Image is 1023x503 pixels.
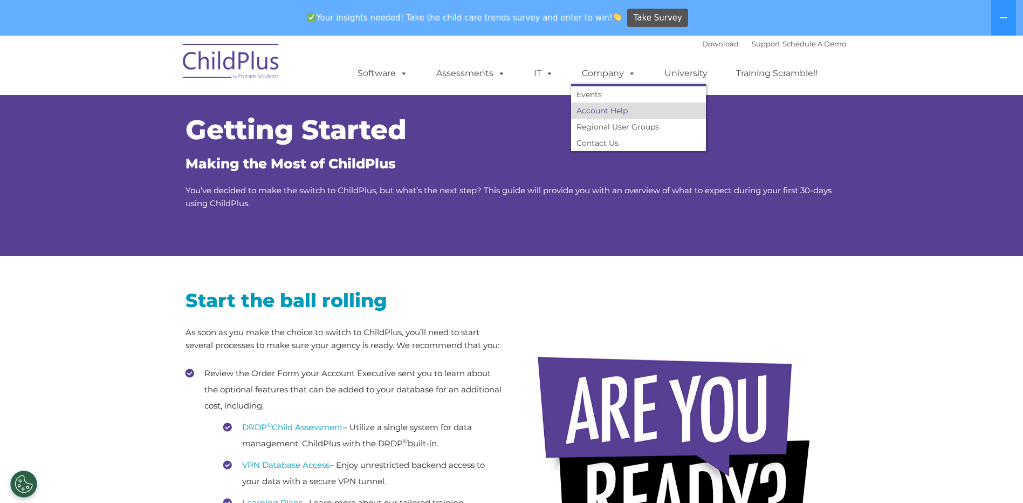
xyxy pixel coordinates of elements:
a: Take Survey [627,9,688,28]
span: You’ve decided to make the switch to ChildPlus, but what’s the next step? This guide will provide... [186,185,832,208]
sup: © [267,421,272,429]
h2: Start the ball rolling [186,288,504,312]
a: DRDP©Child Assessment [242,422,343,432]
a: Account Help [571,103,706,119]
a: Download [702,39,739,48]
a: Contact Us [571,135,706,151]
sup: © [403,437,408,445]
a: Software [347,63,418,84]
a: Training Scramble!! [725,63,828,84]
a: Regional User Groups [571,119,706,135]
a: IT [523,63,564,84]
a: Assessments [425,63,516,84]
a: University [654,63,718,84]
span: Your insights needed! Take the child care trends survey and enter to win! [303,7,626,28]
span: Take Survey [634,9,682,28]
span: Getting Started [186,113,407,146]
a: Events [571,86,706,103]
img: ChildPlus by Procare Solutions [177,36,285,90]
span: Making the Most of ChildPlus [186,155,396,172]
iframe: Chat Widget [969,451,1023,503]
a: VPN Database Access [242,460,329,470]
li: – Enjoy unrestricted backend access to your data with a secure VPN tunnel. [223,457,504,490]
img: ✅ [307,13,315,21]
a: Company [571,63,647,84]
img: 👏 [613,13,621,21]
li: – Utilize a single system for data management: ChildPlus with the DRDP built-in. [223,419,504,452]
button: Cookies Settings [10,471,37,498]
a: Schedule A Demo [782,39,846,48]
a: Support [752,39,780,48]
font: | [702,39,846,48]
p: As soon as you make the choice to switch to ChildPlus, you’ll need to start several processes to ... [186,326,504,352]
